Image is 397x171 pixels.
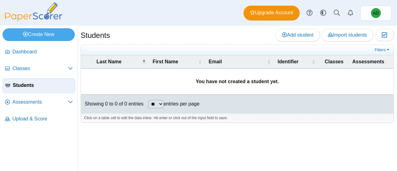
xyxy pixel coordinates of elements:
[371,8,381,18] span: Anna DiCenso
[12,99,68,106] span: Assessments
[250,9,293,16] span: Upgrade Account
[196,79,279,84] b: You have not created a student yet.
[360,6,391,20] a: Anna DiCenso
[2,95,75,110] a: Assessments
[198,55,202,68] span: First Name : Activate to sort
[12,65,68,72] span: Classes
[2,78,75,93] a: Students
[81,95,143,113] div: Showing 0 to 0 of 0 entries
[2,17,65,22] a: PaperScorer
[352,59,384,64] span: Assessments
[209,59,222,64] span: Email
[282,32,313,38] span: Add student
[328,32,367,38] span: Import students
[2,28,75,41] a: Create New
[81,113,394,123] div: Click on a table cell to edit the data inline. Hit enter or click out of the input field to save.
[325,59,344,64] span: Classes
[275,29,320,41] a: Add student
[373,11,379,15] span: Anna DiCenso
[153,59,178,64] span: First Name
[373,47,392,53] a: Filters
[344,6,357,20] a: Alerts
[96,59,122,64] span: Last Name
[12,115,73,122] span: Upload & Score
[2,45,75,60] a: Dashboard
[142,55,146,68] span: Last Name : Activate to invert sorting
[312,55,315,68] span: Identifier : Activate to sort
[2,2,65,21] img: PaperScorer
[2,112,75,127] a: Upload & Score
[12,48,73,55] span: Dashboard
[267,55,271,68] span: Email : Activate to sort
[13,82,73,89] span: Students
[243,6,300,20] a: Upgrade Account
[278,59,299,64] span: Identifier
[321,29,373,41] a: Import students
[163,101,199,106] label: entries per page
[81,30,110,41] h1: Students
[2,61,75,76] a: Classes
